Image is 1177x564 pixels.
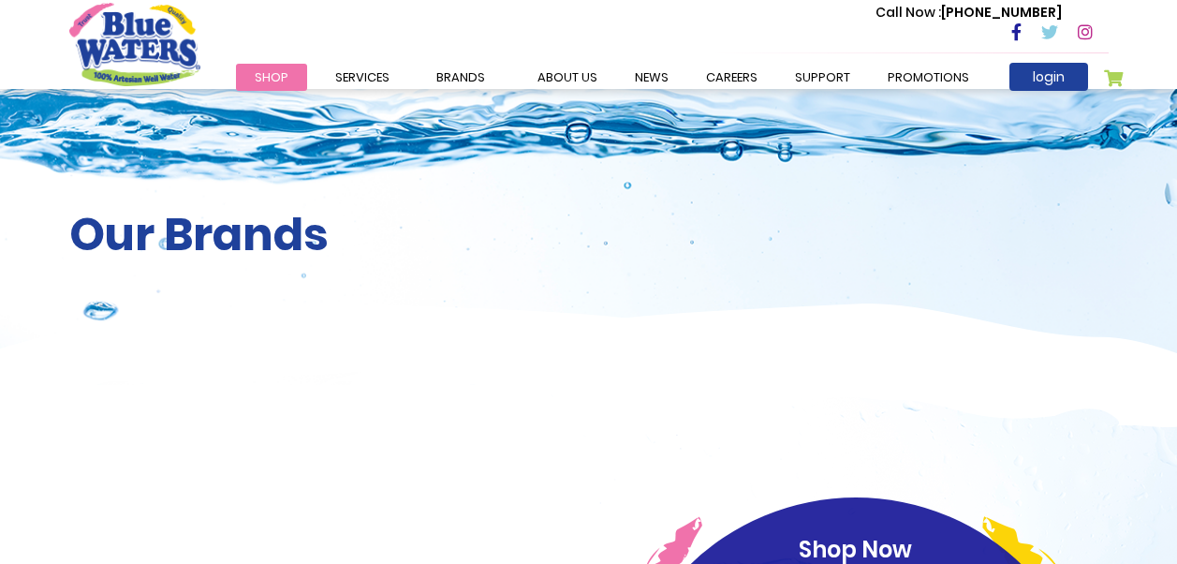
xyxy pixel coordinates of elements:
a: Promotions [869,64,988,91]
a: store logo [69,3,200,85]
span: Shop [255,68,288,86]
a: Services [316,64,408,91]
span: Services [335,68,390,86]
a: careers [687,64,776,91]
span: Call Now : [875,3,941,22]
a: login [1009,63,1088,91]
a: Brands [418,64,504,91]
h2: Our Brands [69,208,1109,262]
p: [PHONE_NUMBER] [875,3,1062,22]
a: News [616,64,687,91]
a: about us [519,64,616,91]
a: Shop [236,64,307,91]
span: Brands [436,68,485,86]
a: support [776,64,869,91]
